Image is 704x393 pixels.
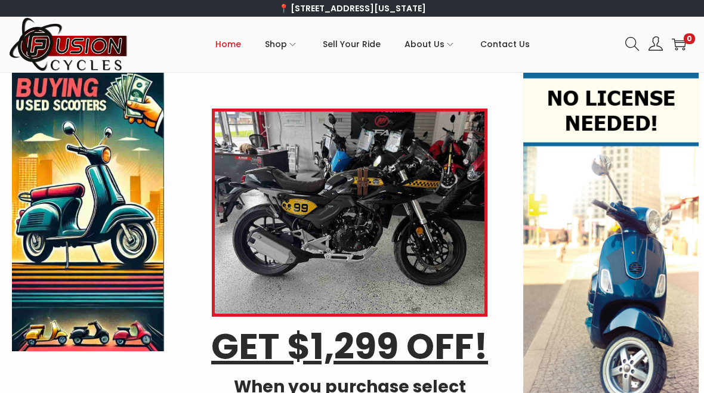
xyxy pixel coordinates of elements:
[265,17,299,71] a: Shop
[405,17,456,71] a: About Us
[9,17,128,72] img: Woostify retina logo
[215,29,241,59] span: Home
[480,29,530,59] span: Contact Us
[265,29,287,59] span: Shop
[480,17,530,71] a: Contact Us
[672,37,686,51] a: 0
[211,321,488,372] u: GET $1,299 OFF!
[279,2,426,14] a: 📍 [STREET_ADDRESS][US_STATE]
[128,17,616,71] nav: Primary navigation
[323,17,381,71] a: Sell Your Ride
[215,17,241,71] a: Home
[323,29,381,59] span: Sell Your Ride
[405,29,444,59] span: About Us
